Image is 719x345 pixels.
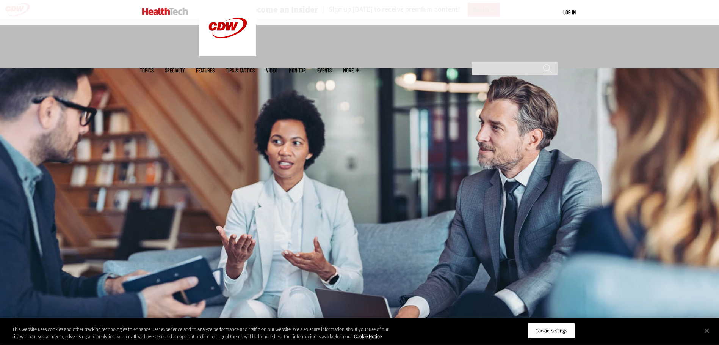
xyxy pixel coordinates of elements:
[528,323,575,339] button: Cookie Settings
[266,68,277,73] a: Video
[142,8,188,15] img: Home
[289,68,306,73] a: MonITor
[563,8,576,16] div: User menu
[12,326,395,340] div: This website uses cookies and other tracking technologies to enhance user experience and to analy...
[354,334,382,340] a: More information about your privacy
[196,68,215,73] a: Features
[343,68,359,73] span: More
[165,68,185,73] span: Specialty
[226,68,255,73] a: Tips & Tactics
[699,322,715,339] button: Close
[140,68,154,73] span: Topics
[199,50,256,58] a: CDW
[317,68,332,73] a: Events
[563,9,576,16] a: Log in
